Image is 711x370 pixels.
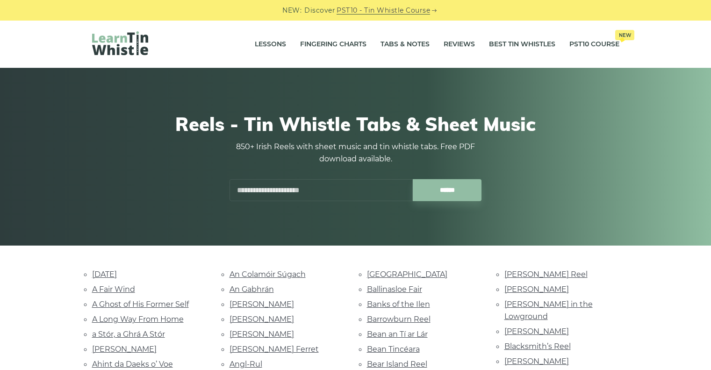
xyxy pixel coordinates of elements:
[230,285,274,294] a: An Gabhrán
[367,315,431,324] a: Barrowburn Reel
[230,360,262,369] a: Angl-Rul
[92,31,148,55] img: LearnTinWhistle.com
[230,141,482,165] p: 850+ Irish Reels with sheet music and tin whistle tabs. Free PDF download available.
[92,315,184,324] a: A Long Way From Home
[489,33,555,56] a: Best Tin Whistles
[230,345,319,354] a: [PERSON_NAME] Ferret
[367,270,447,279] a: [GEOGRAPHIC_DATA]
[300,33,366,56] a: Fingering Charts
[381,33,430,56] a: Tabs & Notes
[230,330,294,339] a: [PERSON_NAME]
[504,285,569,294] a: [PERSON_NAME]
[504,342,571,351] a: Blacksmith’s Reel
[569,33,619,56] a: PST10 CourseNew
[92,285,135,294] a: A Fair Wind
[367,360,427,369] a: Bear Island Reel
[230,315,294,324] a: [PERSON_NAME]
[92,330,165,339] a: a Stór, a Ghrá A Stór
[504,327,569,336] a: [PERSON_NAME]
[255,33,286,56] a: Lessons
[92,270,117,279] a: [DATE]
[367,285,422,294] a: Ballinasloe Fair
[92,345,157,354] a: [PERSON_NAME]
[92,113,619,135] h1: Reels - Tin Whistle Tabs & Sheet Music
[230,300,294,309] a: [PERSON_NAME]
[92,300,189,309] a: A Ghost of His Former Self
[92,360,173,369] a: Ahint da Daeks o’ Voe
[367,330,428,339] a: Bean an Tí ar Lár
[504,300,593,321] a: [PERSON_NAME] in the Lowground
[444,33,475,56] a: Reviews
[615,30,634,40] span: New
[504,357,569,366] a: [PERSON_NAME]
[367,300,430,309] a: Banks of the Ilen
[367,345,420,354] a: Bean Tincéara
[230,270,306,279] a: An Colamóir Súgach
[504,270,588,279] a: [PERSON_NAME] Reel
